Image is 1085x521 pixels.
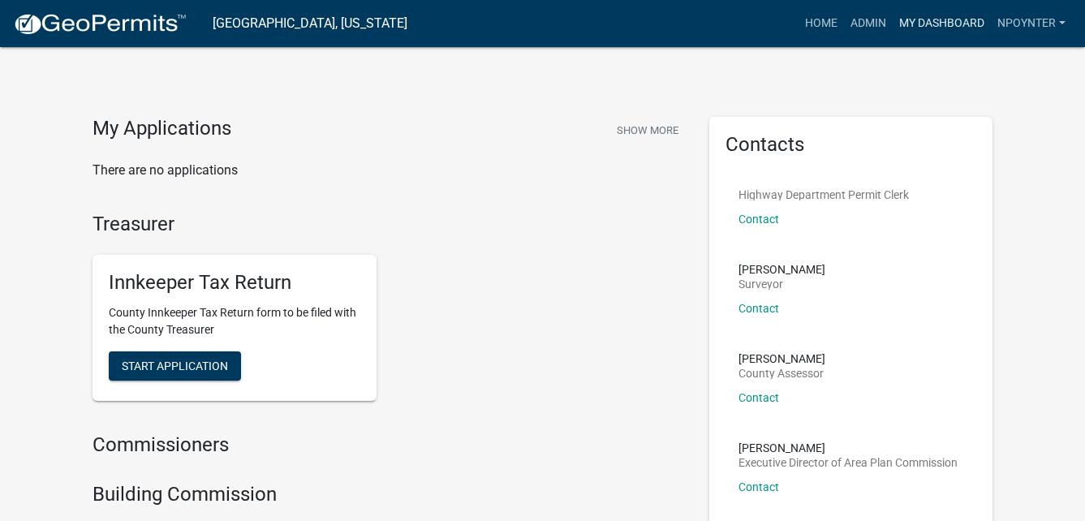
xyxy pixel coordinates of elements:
[725,133,977,157] h5: Contacts
[738,278,825,290] p: Surveyor
[738,189,909,200] p: Highway Department Permit Clerk
[991,8,1072,39] a: Npoynter
[93,483,685,506] h4: Building Commission
[738,302,779,315] a: Contact
[738,368,825,379] p: County Assessor
[93,161,685,180] p: There are no applications
[893,8,991,39] a: My Dashboard
[213,10,407,37] a: [GEOGRAPHIC_DATA], [US_STATE]
[109,351,241,381] button: Start Application
[738,457,958,468] p: Executive Director of Area Plan Commission
[109,304,360,338] p: County Innkeeper Tax Return form to be filed with the County Treasurer
[738,391,779,404] a: Contact
[738,264,825,275] p: [PERSON_NAME]
[93,433,685,457] h4: Commissioners
[738,353,825,364] p: [PERSON_NAME]
[799,8,844,39] a: Home
[93,117,231,141] h4: My Applications
[109,271,360,295] h5: Innkeeper Tax Return
[738,442,958,454] p: [PERSON_NAME]
[122,360,228,372] span: Start Application
[610,117,685,144] button: Show More
[93,213,685,236] h4: Treasurer
[738,213,779,226] a: Contact
[738,480,779,493] a: Contact
[844,8,893,39] a: Admin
